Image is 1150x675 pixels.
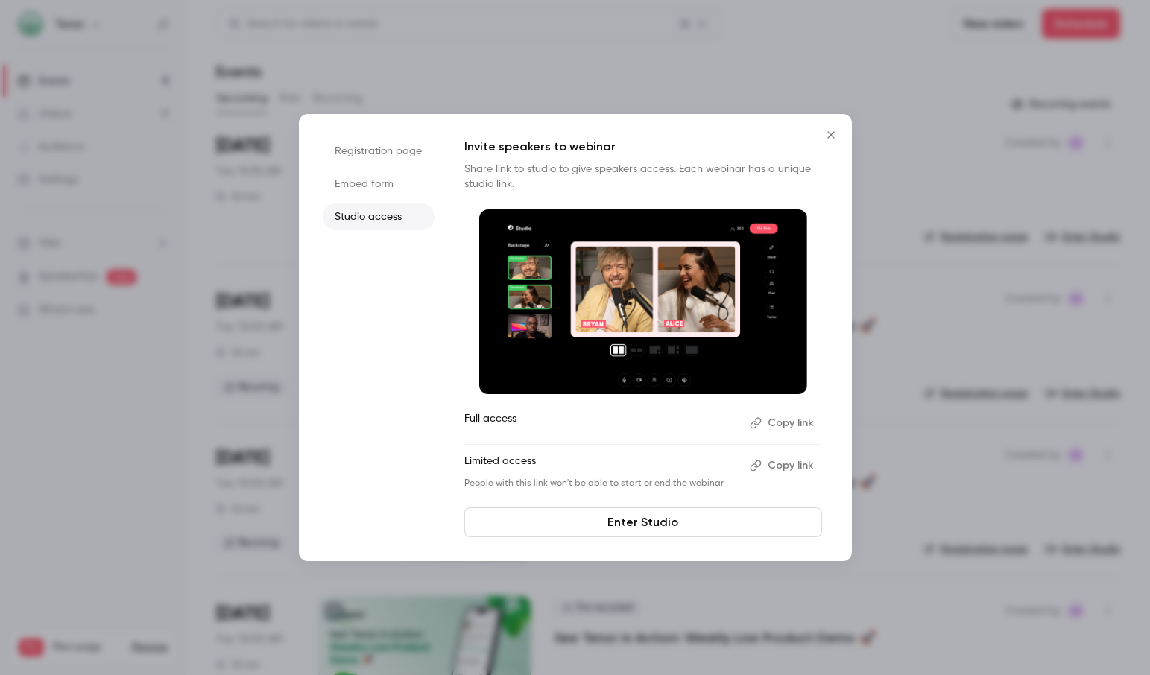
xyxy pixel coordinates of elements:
button: Close [816,120,846,150]
p: Full access [464,411,738,435]
button: Copy link [744,411,822,435]
button: Copy link [744,454,822,478]
li: Embed form [323,171,435,197]
img: Invite speakers to webinar [479,209,807,394]
p: Share link to studio to give speakers access. Each webinar has a unique studio link. [464,162,822,191]
p: People with this link won't be able to start or end the webinar [464,478,738,489]
li: Studio access [323,203,435,230]
a: Enter Studio [464,507,822,537]
p: Invite speakers to webinar [464,138,822,156]
li: Registration page [323,138,435,165]
p: Limited access [464,454,738,478]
